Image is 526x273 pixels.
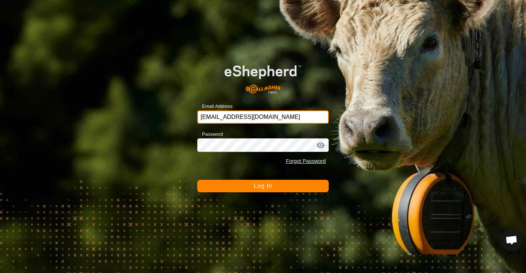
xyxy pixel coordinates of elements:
img: E-shepherd Logo [210,54,316,99]
label: Email Address [197,103,233,110]
span: Log In [254,183,272,189]
div: Open chat [501,229,523,251]
label: Password [197,131,223,138]
a: Forgot Password [286,158,326,164]
button: Log In [197,180,329,192]
input: Email Address [197,110,329,124]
